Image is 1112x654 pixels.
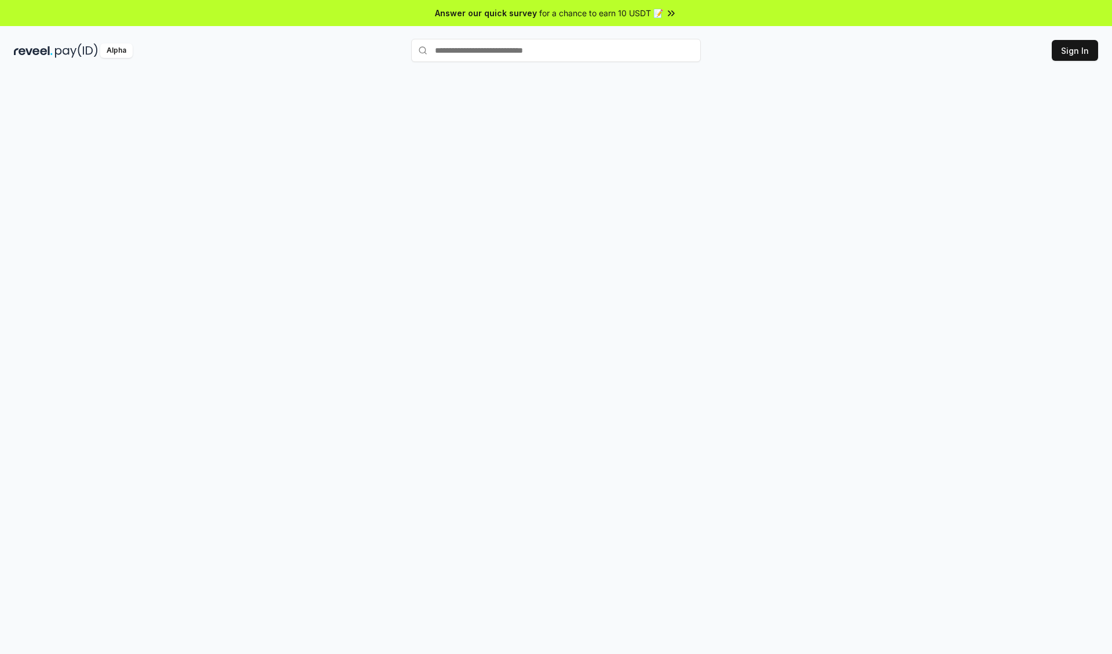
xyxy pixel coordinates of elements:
img: reveel_dark [14,43,53,58]
button: Sign In [1052,40,1098,61]
img: pay_id [55,43,98,58]
span: for a chance to earn 10 USDT 📝 [539,7,663,19]
span: Answer our quick survey [435,7,537,19]
div: Alpha [100,43,133,58]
